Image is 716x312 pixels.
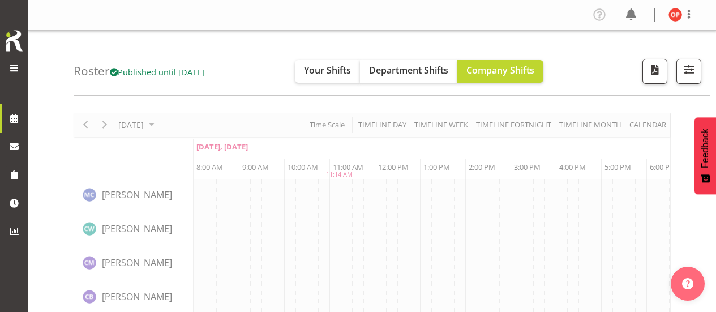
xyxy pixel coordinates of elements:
button: Department Shifts [360,60,457,83]
button: Company Shifts [457,60,543,83]
span: Company Shifts [466,64,534,76]
button: Filter Shifts [676,59,701,84]
span: Feedback [700,129,710,168]
img: help-xxl-2.png [682,278,693,289]
button: Download a PDF of the roster for the current day [642,59,667,84]
span: Department Shifts [369,64,448,76]
img: Rosterit icon logo [3,28,25,53]
span: Published until [DATE] [110,66,205,78]
button: Feedback - Show survey [694,117,716,194]
img: oshadha-perera11685.jpg [668,8,682,22]
span: Your Shifts [304,64,351,76]
h4: Roster [74,65,205,78]
button: Your Shifts [295,60,360,83]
